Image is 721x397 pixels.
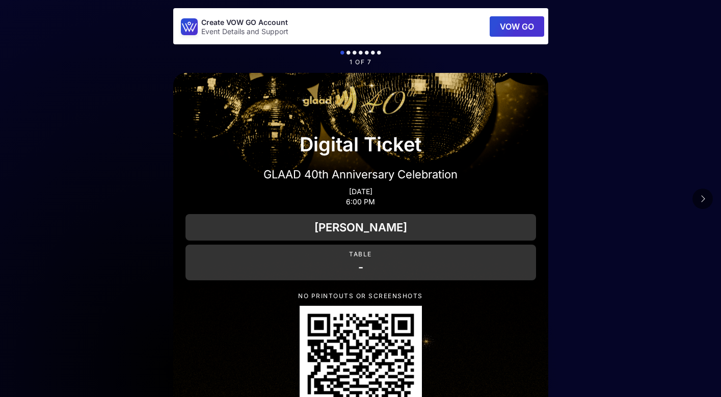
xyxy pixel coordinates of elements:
[185,167,536,181] p: GLAAD 40th Anniversary Celebration
[185,198,536,206] p: 6:00 PM
[185,129,536,159] p: Digital Ticket
[201,28,288,36] p: Event Details and Support
[185,188,536,196] p: [DATE]
[190,260,532,274] p: -
[490,16,544,37] button: VOW GO
[190,251,532,258] p: Table
[185,293,536,300] p: NO PRINTOUTS OR SCREENSHOTS
[185,214,536,241] div: [PERSON_NAME]
[173,59,548,66] p: 1 of 7
[201,17,288,28] p: Create VOW GO Account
